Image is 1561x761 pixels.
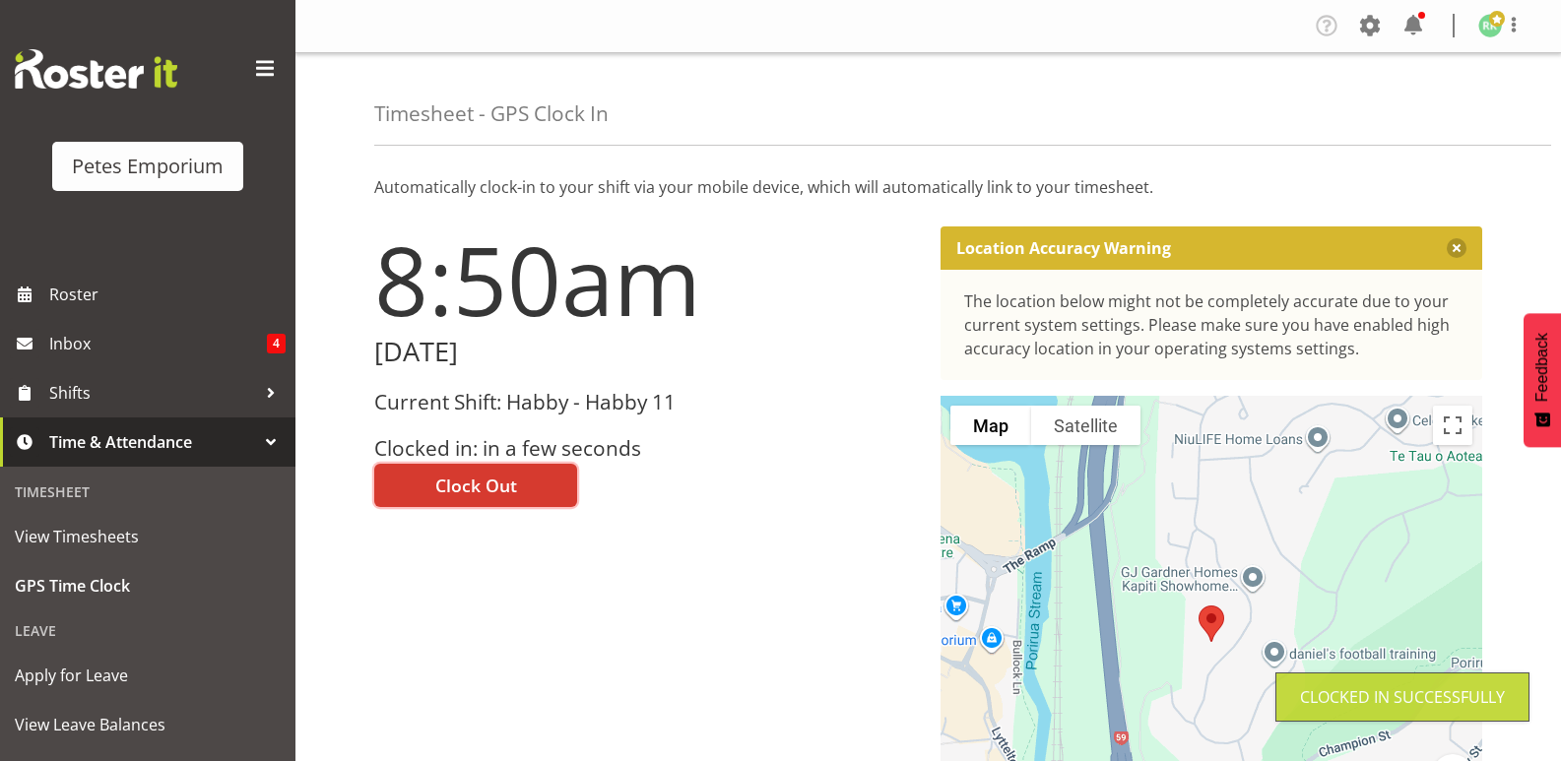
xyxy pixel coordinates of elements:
span: View Leave Balances [15,710,281,739]
a: GPS Time Clock [5,561,291,610]
span: Roster [49,280,286,309]
h3: Clocked in: in a few seconds [374,437,917,460]
div: Leave [5,610,291,651]
span: Feedback [1533,333,1551,402]
span: Shifts [49,378,256,408]
button: Close message [1447,238,1466,258]
p: Location Accuracy Warning [956,238,1171,258]
span: Clock Out [435,473,517,498]
span: Apply for Leave [15,661,281,690]
button: Toggle fullscreen view [1433,406,1472,445]
div: The location below might not be completely accurate due to your current system settings. Please m... [964,289,1460,360]
h2: [DATE] [374,337,917,367]
button: Show street map [950,406,1031,445]
span: Time & Attendance [49,427,256,457]
h3: Current Shift: Habby - Habby 11 [374,391,917,413]
span: 4 [267,334,286,353]
a: View Timesheets [5,512,291,561]
button: Show satellite imagery [1031,406,1140,445]
a: View Leave Balances [5,700,291,749]
span: View Timesheets [15,522,281,551]
span: GPS Time Clock [15,571,281,601]
h1: 8:50am [374,226,917,333]
button: Clock Out [374,464,577,507]
div: Timesheet [5,472,291,512]
span: Inbox [49,329,267,358]
img: Rosterit website logo [15,49,177,89]
div: Clocked in Successfully [1300,685,1505,709]
p: Automatically clock-in to your shift via your mobile device, which will automatically link to you... [374,175,1482,199]
div: Petes Emporium [72,152,224,181]
button: Feedback - Show survey [1524,313,1561,447]
a: Apply for Leave [5,651,291,700]
h4: Timesheet - GPS Clock In [374,102,609,125]
img: ruth-robertson-taylor722.jpg [1478,14,1502,37]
